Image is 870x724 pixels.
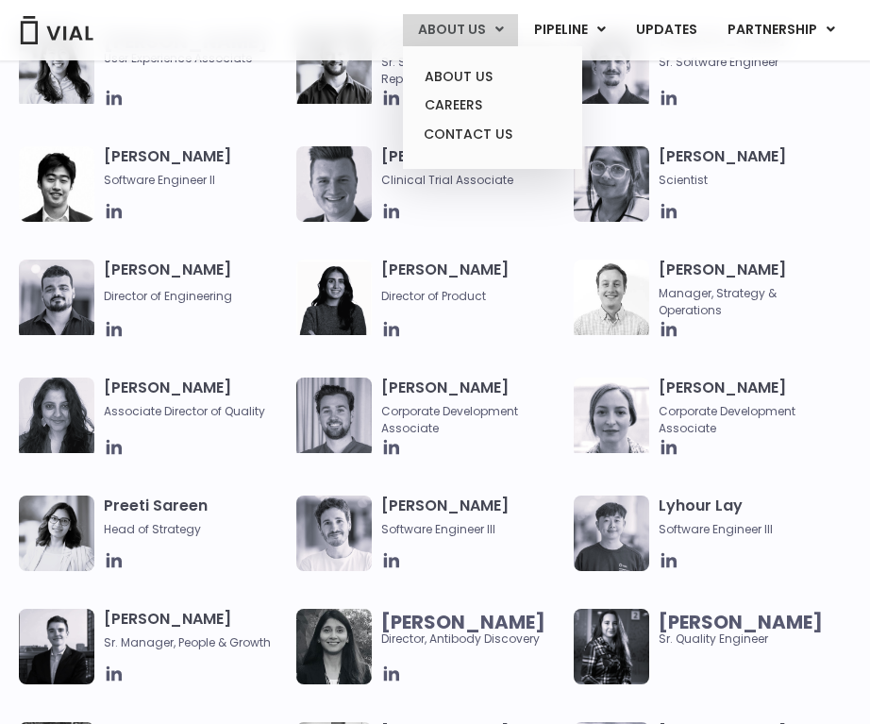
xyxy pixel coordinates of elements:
img: Headshot of smiling man named Fran [296,496,372,571]
a: ABOUT US [410,62,575,92]
span: Sr. Software Engineer [659,54,842,71]
h3: [PERSON_NAME] [659,146,842,189]
img: Igor [19,260,94,335]
h3: Lyhour Lay [659,496,842,538]
a: UPDATES [621,14,711,46]
span: Associate Director of Quality [104,403,287,420]
img: Headshot of smiling woman named Anjali [574,146,649,222]
b: [PERSON_NAME] [381,609,545,635]
span: Head of Strategy [104,521,287,538]
span: Sr. Quality Engineer [659,614,842,648]
a: PIPELINEMenu Toggle [519,14,620,46]
img: Image of smiling man named Hugo [296,28,372,104]
span: Manager, Strategy & Operations [659,285,842,319]
h3: [PERSON_NAME] [381,146,564,189]
span: Sr. Manager, People & Growth [104,634,287,651]
span: Software Engineer III [381,521,564,538]
a: PARTNERSHIPMenu Toggle [712,14,850,46]
span: Director, Antibody Discovery [381,614,564,648]
h3: [PERSON_NAME] [659,260,842,319]
a: ABOUT USMenu Toggle [403,14,518,46]
img: Kyle Mayfield [574,260,649,335]
span: Corporate Development Associate [381,403,564,437]
span: Software Engineer III [659,521,842,538]
h3: [PERSON_NAME] [381,260,564,305]
img: Headshot of smiling woman named Bhavika [19,378,94,453]
h3: [PERSON_NAME] [104,146,287,189]
h3: [PERSON_NAME] [104,609,287,651]
b: [PERSON_NAME] [659,609,823,635]
img: Smiling woman named Ira [296,260,372,335]
img: Headshot of smiling woman named Beatrice [574,378,649,453]
h3: [PERSON_NAME] [659,378,842,437]
img: Vial Logo [19,16,94,44]
img: Jason Zhang [19,146,94,222]
h3: Preeti Sareen [104,496,287,538]
img: Smiling man named Owen [19,609,94,684]
a: CONTACT US [410,120,575,150]
span: Scientist [659,172,842,189]
span: Director of Engineering [104,288,232,304]
img: Image of smiling man named Thomas [296,378,372,453]
img: Headshot of smiling woman named Swati [296,609,372,684]
h3: [PERSON_NAME] [104,378,287,420]
img: Headshot of smiling man named Collin [296,146,372,222]
span: Corporate Development Associate [659,403,842,437]
img: Image of smiling woman named Pree [19,496,94,571]
h3: [PERSON_NAME] [381,378,564,437]
span: Sr. Sales Development Representative [381,54,564,88]
h3: [PERSON_NAME] [104,260,287,305]
a: CAREERS [410,91,575,120]
span: Software Engineer II [104,172,287,189]
span: Clinical Trial Associate [381,172,564,189]
img: Fran [574,28,649,104]
span: Director of Product [381,288,486,304]
img: Ly [574,496,649,571]
h3: [PERSON_NAME] [381,496,564,538]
